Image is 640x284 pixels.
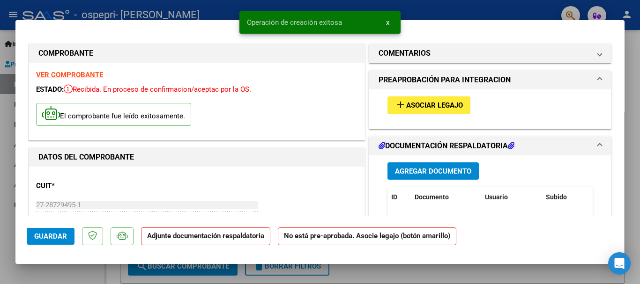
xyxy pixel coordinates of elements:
[406,102,463,110] span: Asociar Legajo
[379,14,397,31] button: x
[379,48,431,59] h1: COMENTARIOS
[379,140,514,152] h1: DOCUMENTACIÓN RESPALDATORIA
[34,232,67,240] span: Guardar
[278,227,456,246] strong: No está pre-aprobada. Asocie legajo (botón amarillo)
[369,44,611,63] mat-expansion-panel-header: COMENTARIOS
[386,18,389,27] span: x
[369,89,611,128] div: PREAPROBACIÓN PARA INTEGRACION
[38,49,93,58] strong: COMPROBANTE
[247,18,342,27] span: Operación de creación exitosa
[36,71,103,79] a: VER COMPROBANTE
[27,228,74,245] button: Guardar
[38,153,134,161] strong: DATOS DEL COMPROBANTE
[589,187,636,207] datatable-header-cell: Acción
[481,187,542,207] datatable-header-cell: Usuario
[546,193,567,201] span: Subido
[485,193,508,201] span: Usuario
[542,187,589,207] datatable-header-cell: Subido
[387,162,479,180] button: Agregar Documento
[369,71,611,89] mat-expansion-panel-header: PREAPROBACIÓN PARA INTEGRACION
[395,167,471,175] span: Agregar Documento
[391,193,397,201] span: ID
[411,187,481,207] datatable-header-cell: Documento
[415,193,449,201] span: Documento
[64,85,251,94] span: Recibida. En proceso de confirmacion/aceptac por la OS.
[147,232,264,240] strong: Adjunte documentación respaldatoria
[36,85,64,94] span: ESTADO:
[387,187,411,207] datatable-header-cell: ID
[387,96,470,114] button: Asociar Legajo
[36,181,133,191] p: CUIT
[36,103,191,126] p: El comprobante fue leído exitosamente.
[608,252,631,275] div: Open Intercom Messenger
[369,137,611,155] mat-expansion-panel-header: DOCUMENTACIÓN RESPALDATORIA
[395,99,406,110] mat-icon: add
[379,74,511,86] h1: PREAPROBACIÓN PARA INTEGRACION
